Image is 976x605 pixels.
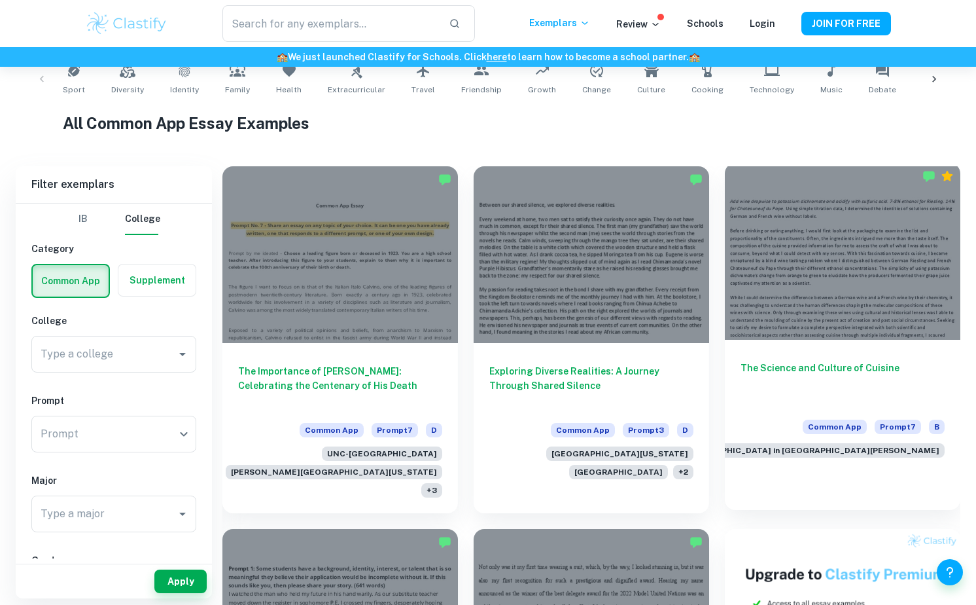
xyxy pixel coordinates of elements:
h6: Grade [31,553,196,568]
span: + 3 [421,483,442,498]
span: [US_STATE][GEOGRAPHIC_DATA] in [GEOGRAPHIC_DATA][PERSON_NAME] [629,443,945,458]
img: Marked [689,536,703,549]
input: Search for any exemplars... [222,5,438,42]
span: [GEOGRAPHIC_DATA] [569,465,668,479]
a: Exploring Diverse Realities: A Journey Through Shared SilenceCommon AppPrompt3D[GEOGRAPHIC_DATA][... [474,166,709,513]
span: + 2 [673,465,693,479]
img: Marked [922,170,935,183]
span: Cooking [691,84,723,96]
span: D [677,423,693,437]
button: Supplement [118,265,196,296]
button: IB [67,204,99,235]
span: Common App [551,423,615,437]
h1: All Common App Essay Examples [63,111,913,135]
button: JOIN FOR FREE [801,12,891,35]
button: Help and Feedback [937,559,963,585]
p: Review [616,17,661,31]
span: 🏫 [277,52,288,62]
h6: The Importance of [PERSON_NAME]: Celebrating the Centenary of His Death [238,364,442,407]
span: Debate [869,84,896,96]
img: Marked [438,536,451,549]
span: Common App [300,423,364,437]
span: B [929,420,945,434]
span: D [426,423,442,437]
h6: We just launched Clastify for Schools. Click to learn how to become a school partner. [3,50,973,64]
div: Filter type choice [67,204,160,235]
img: Marked [689,173,703,186]
img: Marked [438,173,451,186]
a: The Importance of [PERSON_NAME]: Celebrating the Centenary of His DeathCommon AppPrompt7DUNC-[GEO... [222,166,458,513]
span: Prompt 3 [623,423,669,437]
span: Technology [750,84,794,96]
span: 🏫 [689,52,700,62]
span: Music [820,84,843,96]
span: Identity [170,84,199,96]
span: Travel [411,84,435,96]
button: Common App [33,265,109,297]
button: Open [173,345,192,363]
a: Login [750,18,775,29]
img: Clastify logo [85,10,168,37]
h6: Prompt [31,394,196,408]
h6: The Science and Culture of Cuisine [741,361,945,404]
span: Culture [637,84,665,96]
span: Common App [803,420,867,434]
span: UNC-[GEOGRAPHIC_DATA] [322,447,442,461]
span: Growth [528,84,556,96]
button: College [125,204,160,235]
h6: Major [31,473,196,488]
span: Family [225,84,250,96]
span: Prompt 7 [372,423,418,437]
span: Friendship [461,84,502,96]
span: Prompt 7 [875,420,921,434]
span: Change [582,84,611,96]
span: Sport [63,84,85,96]
a: Schools [687,18,723,29]
a: here [487,52,507,62]
div: Premium [941,170,954,183]
a: The Science and Culture of CuisineCommon AppPrompt7B[US_STATE][GEOGRAPHIC_DATA] in [GEOGRAPHIC_DA... [725,166,960,513]
span: [PERSON_NAME][GEOGRAPHIC_DATA][US_STATE] [226,465,442,479]
button: Apply [154,570,207,593]
h6: Category [31,242,196,256]
h6: Filter exemplars [16,166,212,203]
span: Health [276,84,302,96]
h6: College [31,314,196,328]
h6: Exploring Diverse Realities: A Journey Through Shared Silence [489,364,693,407]
span: Extracurricular [328,84,385,96]
span: Diversity [111,84,144,96]
span: [GEOGRAPHIC_DATA][US_STATE] [546,447,693,461]
p: Exemplars [529,16,590,30]
button: Open [173,505,192,523]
